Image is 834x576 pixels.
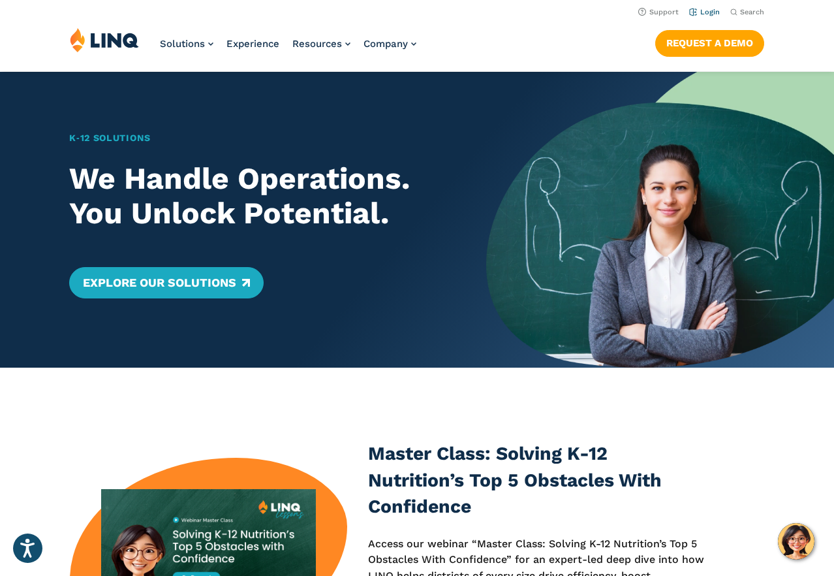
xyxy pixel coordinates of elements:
a: Company [363,38,416,50]
nav: Button Navigation [655,27,764,56]
a: Solutions [160,38,213,50]
a: Explore Our Solutions [69,267,263,298]
a: Experience [226,38,279,50]
span: Company [363,38,408,50]
img: LINQ | K‑12 Software [70,27,139,52]
button: Hello, have a question? Let’s chat. [778,523,814,560]
a: Support [638,8,679,16]
a: Resources [292,38,350,50]
button: Open Search Bar [730,7,764,17]
nav: Primary Navigation [160,27,416,71]
h2: We Handle Operations. You Unlock Potential. [69,161,452,231]
h1: K‑12 Solutions [69,131,452,145]
a: Login [689,8,720,16]
img: Home Banner [486,72,834,368]
a: Request a Demo [655,30,764,56]
span: Solutions [160,38,205,50]
h3: Master Class: Solving K-12 Nutrition’s Top 5 Obstacles With Confidence [368,441,705,520]
span: Search [740,8,764,16]
span: Resources [292,38,342,50]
